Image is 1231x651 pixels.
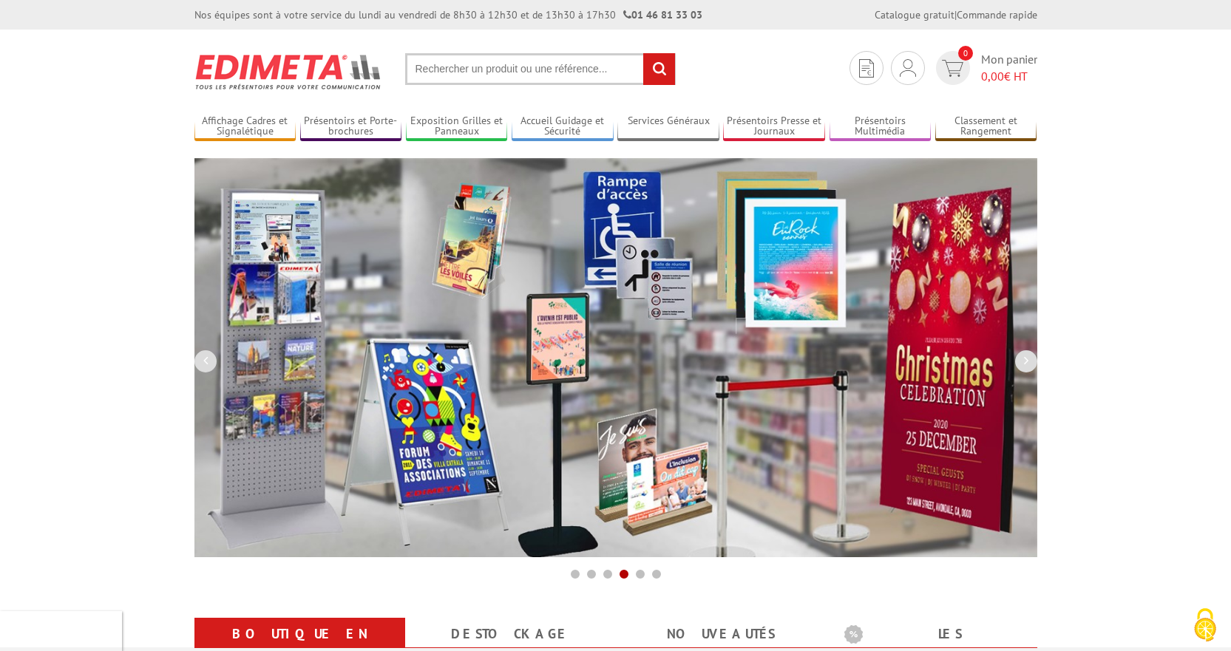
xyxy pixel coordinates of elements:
[405,53,676,85] input: Rechercher un produit ou une référence...
[423,621,598,647] a: Destockage
[1179,601,1231,651] button: Cookies (fenêtre modale)
[981,69,1004,83] span: 0,00
[723,115,825,139] a: Présentoirs Presse et Journaux
[958,46,973,61] span: 0
[875,7,1037,22] div: |
[981,68,1037,85] span: € HT
[830,115,932,139] a: Présentoirs Multimédia
[981,51,1037,85] span: Mon panier
[942,60,963,77] img: devis rapide
[844,621,1029,650] b: Les promotions
[194,115,296,139] a: Affichage Cadres et Signalétique
[875,8,954,21] a: Catalogue gratuit
[643,53,675,85] input: rechercher
[634,621,809,647] a: nouveautés
[194,7,702,22] div: Nos équipes sont à votre service du lundi au vendredi de 8h30 à 12h30 et de 13h30 à 17h30
[859,59,874,78] img: devis rapide
[900,59,916,77] img: devis rapide
[617,115,719,139] a: Services Généraux
[623,8,702,21] strong: 01 46 81 33 03
[300,115,402,139] a: Présentoirs et Porte-brochures
[406,115,508,139] a: Exposition Grilles et Panneaux
[957,8,1037,21] a: Commande rapide
[512,115,614,139] a: Accueil Guidage et Sécurité
[194,44,383,99] img: Présentoir, panneau, stand - Edimeta - PLV, affichage, mobilier bureau, entreprise
[935,115,1037,139] a: Classement et Rangement
[1187,607,1224,644] img: Cookies (fenêtre modale)
[932,51,1037,85] a: devis rapide 0 Mon panier 0,00€ HT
